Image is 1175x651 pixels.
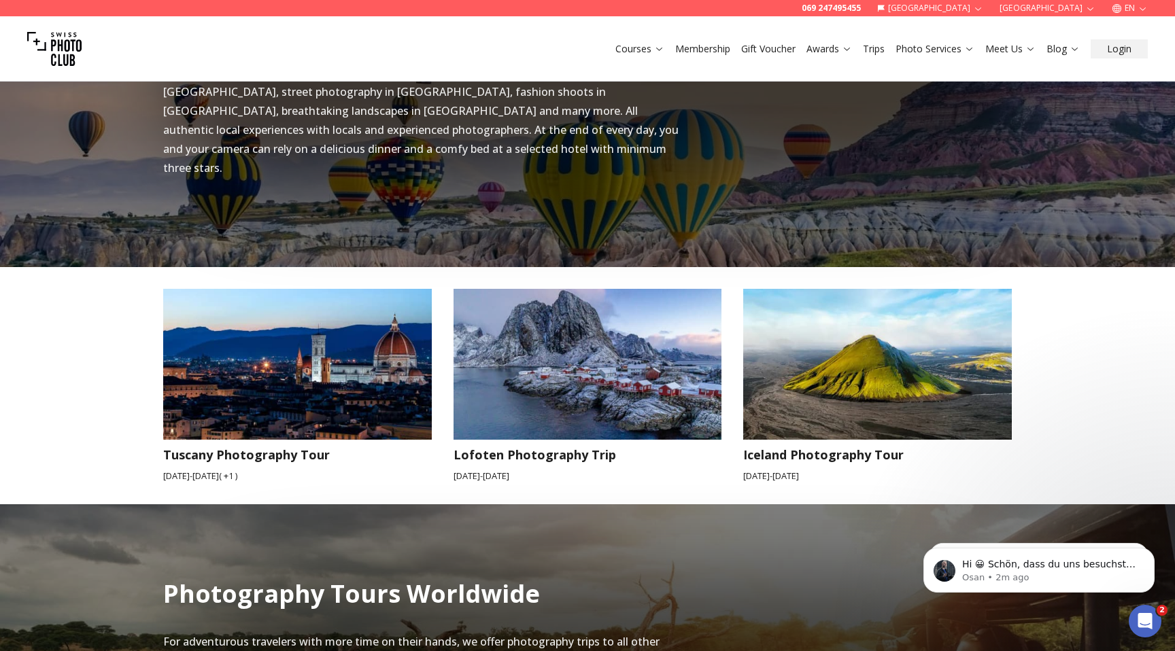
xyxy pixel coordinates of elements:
[743,470,1012,482] small: [DATE] - [DATE]
[1041,39,1085,58] button: Blog
[736,39,801,58] button: Gift Voucher
[615,42,664,56] a: Courses
[806,42,852,56] a: Awards
[454,445,722,464] h3: Lofoten Photography Trip
[802,3,861,14] a: 069 247495455
[896,42,974,56] a: Photo Services
[163,289,432,482] a: Tuscany Photography TourTuscany Photography Tour[DATE]-[DATE]( +1 )
[454,289,722,482] a: Lofoten Photography TripLofoten Photography Trip[DATE]-[DATE]
[163,445,432,464] h3: Tuscany Photography Tour
[163,470,432,482] small: [DATE] - [DATE] ( + 1 )
[610,39,670,58] button: Courses
[1129,605,1161,637] iframe: Intercom live chat
[454,470,722,482] small: [DATE] - [DATE]
[863,42,885,56] a: Trips
[440,281,735,447] img: Lofoten Photography Trip
[1046,42,1080,56] a: Blog
[743,445,1012,464] h3: Iceland Photography Tour
[163,580,540,608] h2: Photography Tours Worldwide
[890,39,980,58] button: Photo Services
[27,22,82,76] img: Swiss photo club
[985,42,1036,56] a: Meet Us
[1091,39,1148,58] button: Login
[1157,605,1168,616] span: 2
[730,281,1025,447] img: Iceland Photography Tour
[857,39,890,58] button: Trips
[150,281,445,447] img: Tuscany Photography Tour
[741,42,796,56] a: Gift Voucher
[743,289,1012,482] a: Iceland Photography TourIceland Photography Tour[DATE]-[DATE]
[675,42,730,56] a: Membership
[903,519,1175,614] iframe: Intercom notifications message
[670,39,736,58] button: Membership
[980,39,1041,58] button: Meet Us
[801,39,857,58] button: Awards
[163,25,685,177] p: We hand-picked several beautiful destinations in [GEOGRAPHIC_DATA] which don't require much of a ...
